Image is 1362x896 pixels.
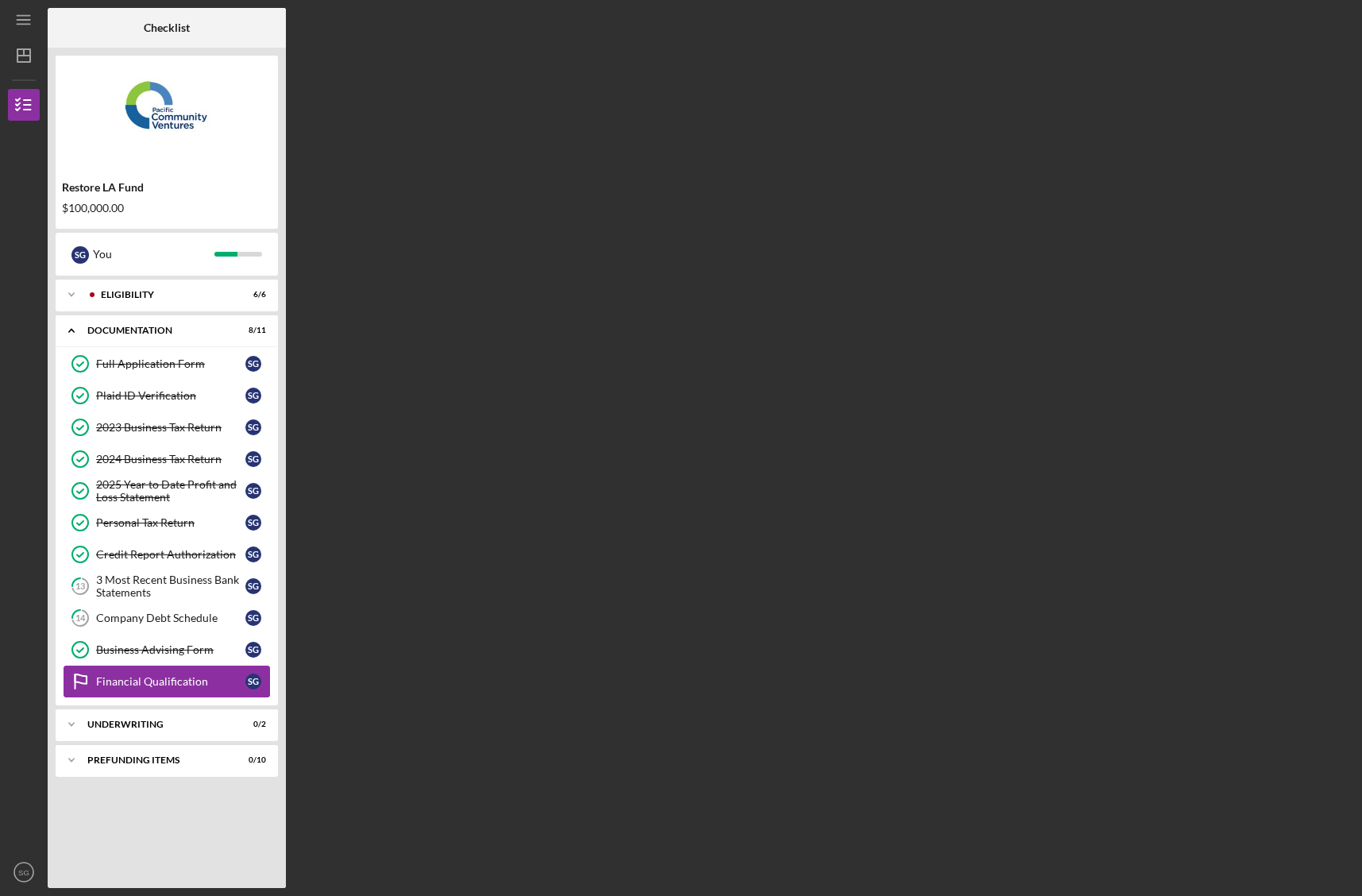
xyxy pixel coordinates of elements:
div: S G [245,419,261,435]
div: S G [245,515,261,531]
div: Personal Tax Return [96,516,245,529]
b: Checklist [144,21,190,34]
div: 2024 Business Tax Return [96,453,245,465]
a: Financial QualificationSG [64,666,270,697]
div: Financial Qualification [96,675,245,688]
div: Credit Report Authorization [96,548,245,561]
div: S G [245,674,261,689]
div: S G [71,246,89,264]
div: S G [245,356,261,372]
div: S G [245,610,261,626]
div: $100,000.00 [62,202,272,214]
a: Personal Tax ReturnSG [64,507,270,539]
div: 0 / 2 [237,720,266,729]
div: 2023 Business Tax Return [96,421,245,434]
a: Credit Report AuthorizationSG [64,539,270,570]
a: Plaid ID VerificationSG [64,380,270,411]
div: Plaid ID Verification [96,389,245,402]
a: 14Company Debt ScheduleSG [64,602,270,634]
div: 2025 Year to Date Profit and Loss Statement [96,478,245,504]
div: Eligibility [101,290,226,299]
div: You [93,241,214,268]
tspan: 13 [75,581,85,592]
div: S G [245,578,261,594]
div: Prefunding Items [87,755,226,765]
text: SG [18,868,29,877]
tspan: 14 [75,613,86,624]
div: S G [245,546,261,562]
a: 133 Most Recent Business Bank StatementsSG [64,570,270,602]
a: 2023 Business Tax ReturnSG [64,411,270,443]
img: Product logo [56,64,278,159]
div: Business Advising Form [96,643,245,656]
div: 8 / 11 [237,326,266,335]
div: Restore LA Fund [62,181,272,194]
div: Company Debt Schedule [96,612,245,624]
div: S G [245,483,261,499]
div: S G [245,388,261,404]
div: S G [245,642,261,658]
div: 6 / 6 [237,290,266,299]
div: Documentation [87,326,226,335]
div: Underwriting [87,720,226,729]
a: Business Advising FormSG [64,634,270,666]
div: S G [245,451,261,467]
div: 3 Most Recent Business Bank Statements [96,574,245,599]
div: 0 / 10 [237,755,266,765]
div: Full Application Form [96,357,245,370]
a: 2024 Business Tax ReturnSG [64,443,270,475]
a: 2025 Year to Date Profit and Loss StatementSG [64,475,270,507]
a: Full Application FormSG [64,348,270,380]
button: SG [8,856,40,888]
